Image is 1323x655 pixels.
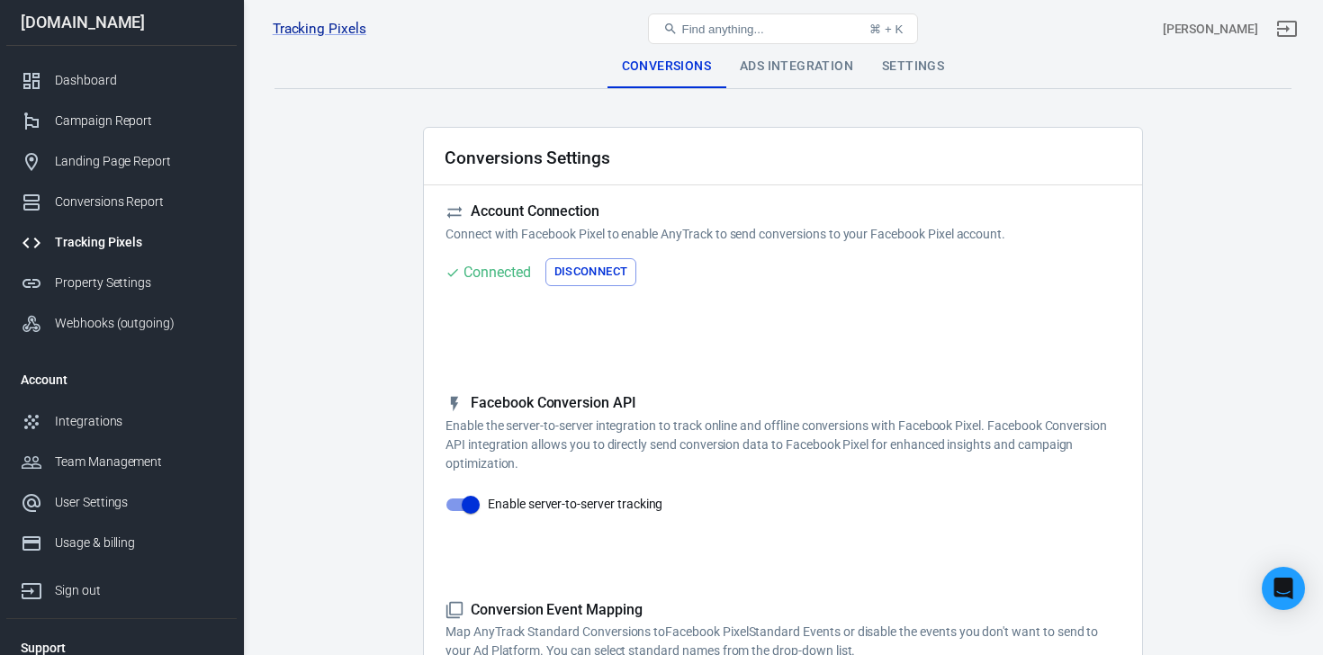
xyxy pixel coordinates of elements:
[6,141,237,182] a: Landing Page Report
[6,14,237,31] div: [DOMAIN_NAME]
[6,358,237,401] li: Account
[463,261,531,283] div: Connected
[445,202,1120,221] h5: Account Connection
[445,225,1120,244] p: Connect with Facebook Pixel to enable AnyTrack to send conversions to your Facebook Pixel account.
[488,495,662,514] span: Enable server-to-server tracking
[55,233,222,252] div: Tracking Pixels
[6,182,237,222] a: Conversions Report
[55,534,222,552] div: Usage & billing
[55,112,222,130] div: Campaign Report
[868,45,958,88] div: Settings
[445,148,610,167] h2: Conversions Settings
[273,20,366,39] a: Tracking Pixels
[648,13,918,44] button: Find anything...⌘ + K
[55,453,222,471] div: Team Management
[55,581,222,600] div: Sign out
[55,71,222,90] div: Dashboard
[6,303,237,344] a: Webhooks (outgoing)
[1163,20,1258,39] div: Account id: C21CTY1k
[55,412,222,431] div: Integrations
[6,222,237,263] a: Tracking Pixels
[6,482,237,523] a: User Settings
[445,601,1120,620] h5: Conversion Event Mapping
[6,60,237,101] a: Dashboard
[1265,7,1309,50] a: Sign out
[445,394,1120,413] h5: Facebook Conversion API
[445,417,1120,473] p: Enable the server-to-server integration to track online and offline conversions with Facebook Pix...
[6,263,237,303] a: Property Settings
[55,314,222,333] div: Webhooks (outgoing)
[55,152,222,171] div: Landing Page Report
[55,493,222,512] div: User Settings
[55,193,222,211] div: Conversions Report
[545,258,637,286] button: Disconnect
[1262,567,1305,610] div: Open Intercom Messenger
[55,274,222,292] div: Property Settings
[6,563,237,611] a: Sign out
[607,45,725,88] div: Conversions
[725,45,868,88] div: Ads Integration
[6,523,237,563] a: Usage & billing
[6,101,237,141] a: Campaign Report
[869,22,903,36] div: ⌘ + K
[6,442,237,482] a: Team Management
[681,22,763,36] span: Find anything...
[6,401,237,442] a: Integrations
